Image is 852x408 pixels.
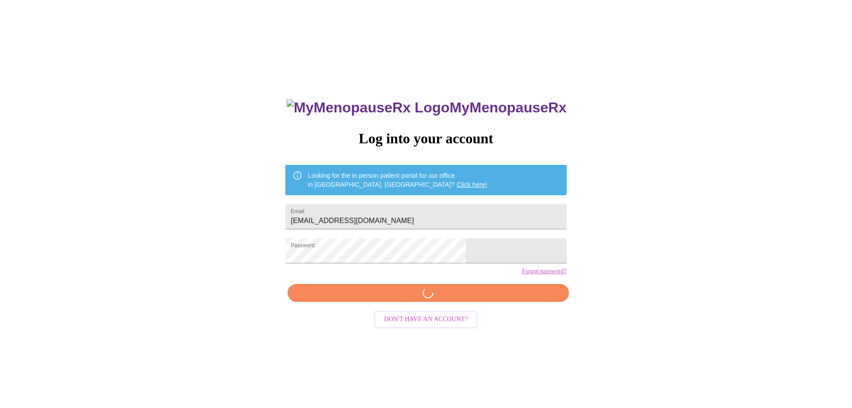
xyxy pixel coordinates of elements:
[457,181,487,188] a: Click here!
[285,130,566,147] h3: Log into your account
[374,311,478,328] button: Don't have an account?
[522,268,567,275] a: Forgot password?
[287,99,449,116] img: MyMenopauseRx Logo
[287,99,567,116] h3: MyMenopauseRx
[308,167,487,193] div: Looking for the in person patient portal for our office in [GEOGRAPHIC_DATA], [GEOGRAPHIC_DATA]?
[372,315,480,322] a: Don't have an account?
[384,314,468,325] span: Don't have an account?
